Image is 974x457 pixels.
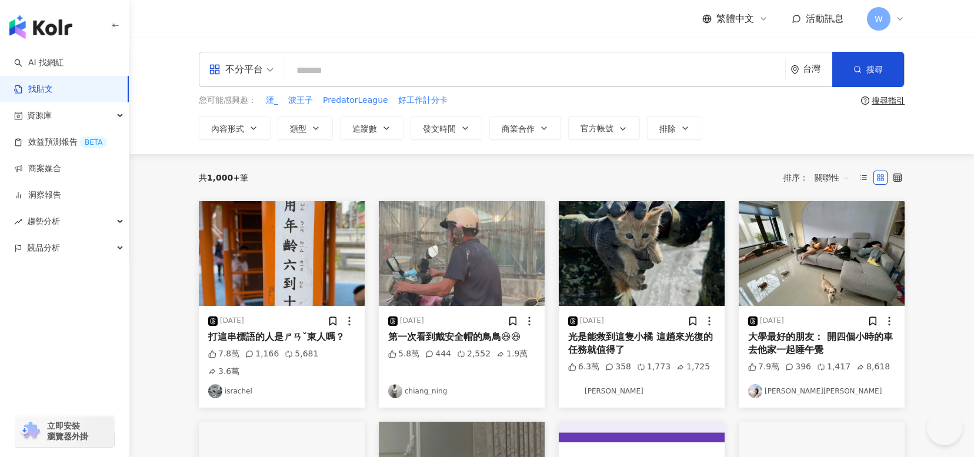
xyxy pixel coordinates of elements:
[265,94,279,107] button: 滙_
[14,163,61,175] a: 商案媒合
[388,384,535,398] a: KOL Avatarchiang_ning
[502,124,535,134] span: 商業合作
[580,316,604,326] div: [DATE]
[323,95,388,106] span: PredatorLeague
[559,201,725,306] img: post-image
[568,384,582,398] img: KOL Avatar
[208,348,239,360] div: 7.8萬
[748,384,762,398] img: KOL Avatar
[411,116,482,140] button: 發文時間
[322,94,389,107] button: PredatorLeague
[340,116,403,140] button: 追蹤數
[400,316,424,326] div: [DATE]
[27,235,60,261] span: 競品分析
[27,208,60,235] span: 趨勢分析
[199,116,271,140] button: 內容形式
[14,57,64,69] a: searchAI 找網紅
[199,201,365,306] img: post-image
[352,124,377,134] span: 追蹤數
[832,52,904,87] button: 搜尋
[245,348,279,360] div: 1,166
[581,124,613,133] span: 官方帳號
[875,12,883,25] span: W
[856,361,890,373] div: 8,618
[605,361,631,373] div: 358
[199,173,248,182] div: 共 筆
[27,102,52,129] span: 資源庫
[647,116,702,140] button: 排除
[568,361,599,373] div: 6.3萬
[211,124,244,134] span: 內容形式
[207,173,240,182] span: 1,000+
[748,361,779,373] div: 7.9萬
[739,201,905,306] img: post-image
[866,65,883,74] span: 搜尋
[398,95,448,106] span: 好工作計分卡
[285,348,318,360] div: 5,681
[659,124,676,134] span: 排除
[425,348,451,360] div: 444
[208,331,355,343] div: 打這串標語的人是ㄕㄢˇ東人嗎？
[716,12,754,25] span: 繁體中文
[379,201,545,306] img: post-image
[278,116,333,140] button: 類型
[220,316,244,326] div: [DATE]
[568,384,715,398] a: KOL Avatar[PERSON_NAME]
[208,366,239,378] div: 3.6萬
[785,361,811,373] div: 396
[676,361,710,373] div: 1,725
[568,331,715,357] div: 光是能救到這隻小橘 這趟來光復的任務就值得了
[209,60,263,79] div: 不分平台
[457,348,491,360] div: 2,552
[748,384,895,398] a: KOL Avatar[PERSON_NAME][PERSON_NAME]
[489,116,561,140] button: 商業合作
[288,95,313,106] span: 淚王子
[748,331,895,357] div: 大學最好的朋友： 開四個小時的車去他家一起睡午覺
[398,94,448,107] button: 好工作計分卡
[14,189,61,201] a: 洞察報告
[790,65,799,74] span: environment
[783,168,856,187] div: 排序：
[388,331,535,343] div: 第一次看到戴安全帽的鳥鳥😆😆
[927,410,962,445] iframe: Help Scout Beacon - Open
[15,415,114,447] a: chrome extension立即安裝 瀏覽器外掛
[806,13,843,24] span: 活動訊息
[199,95,256,106] span: 您可能感興趣：
[388,348,419,360] div: 5.8萬
[208,384,222,398] img: KOL Avatar
[872,96,905,105] div: 搜尋指引
[14,84,53,95] a: 找貼文
[637,361,671,373] div: 1,773
[47,421,88,442] span: 立即安裝 瀏覽器外掛
[388,384,402,398] img: KOL Avatar
[208,384,355,398] a: KOL Avatarisrachel
[861,96,869,105] span: question-circle
[19,422,42,441] img: chrome extension
[817,361,850,373] div: 1,417
[803,64,832,74] div: 台灣
[209,64,221,75] span: appstore
[423,124,456,134] span: 發文時間
[266,95,278,106] span: 滙_
[760,316,784,326] div: [DATE]
[9,15,72,39] img: logo
[568,116,640,140] button: 官方帳號
[815,168,850,187] span: 關聯性
[288,94,313,107] button: 淚王子
[496,348,528,360] div: 1.9萬
[290,124,306,134] span: 類型
[14,136,107,148] a: 效益預測報告BETA
[14,218,22,226] span: rise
